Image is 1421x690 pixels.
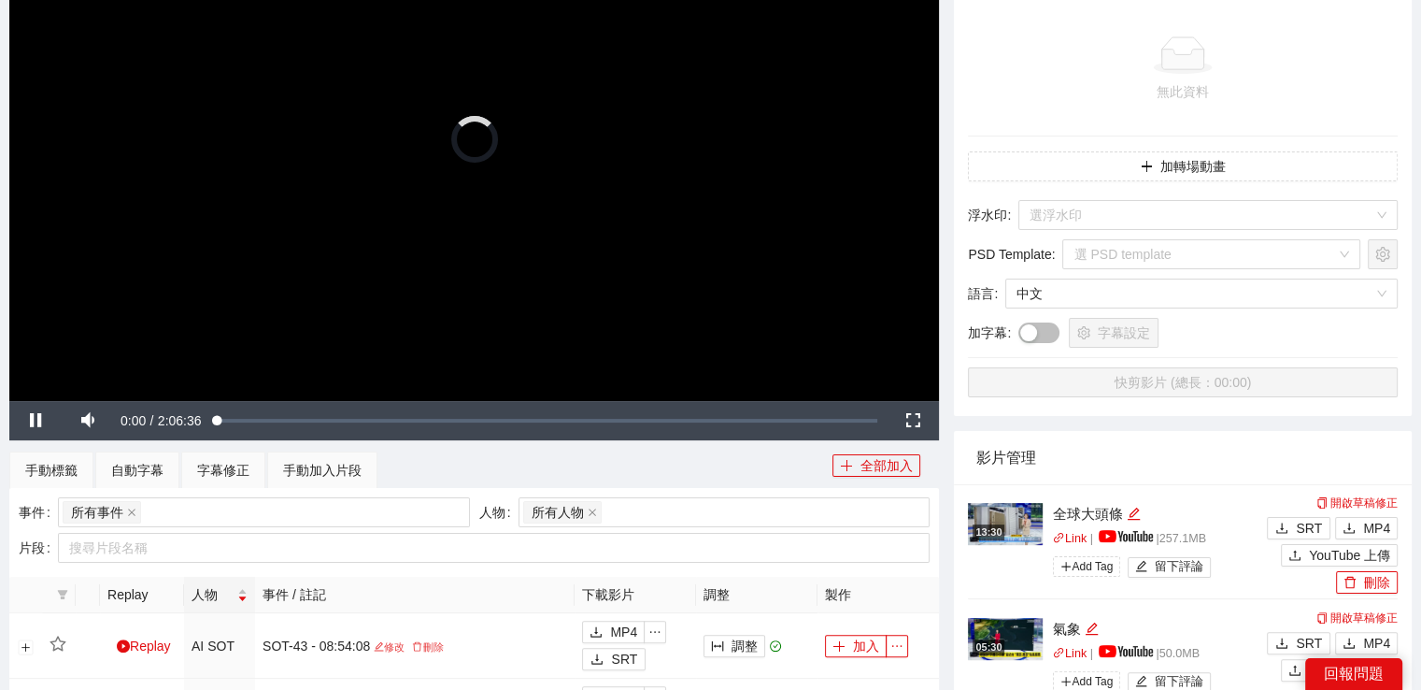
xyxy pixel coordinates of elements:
[1343,637,1356,652] span: download
[1275,522,1288,537] span: download
[370,641,408,653] a: 修改
[840,459,853,474] span: plus
[582,621,645,643] button: downloadMP4
[973,525,1004,540] div: 13:30
[590,653,604,668] span: download
[1053,645,1262,664] p: | | 50.0 MB
[817,577,939,613] th: 製作
[1053,532,1087,545] a: linkLink
[19,640,34,654] button: 展開行
[1053,647,1087,660] a: linkLink
[1343,522,1356,537] span: download
[1267,517,1330,539] button: downloadSRT
[1275,637,1288,652] span: download
[283,460,362,481] div: 手動加入片段
[117,640,130,653] span: play-circle
[71,502,123,523] span: 所有事件
[968,618,1043,660] img: 03a4d07f-d71a-4c08-84fe-35f2e21fe4a3.jpg
[1309,545,1390,566] span: YouTube 上傳
[1368,239,1398,269] button: setting
[968,283,998,304] span: 語言 :
[610,622,637,642] span: MP4
[57,589,68,600] span: filter
[1053,532,1065,544] span: link
[1053,530,1262,549] p: | | 257.1 MB
[1335,517,1398,539] button: downloadMP4
[644,621,666,643] button: ellipsis
[1060,561,1072,572] span: plus
[886,635,908,657] button: ellipsis
[1305,658,1402,690] div: 回報問題
[1296,633,1322,654] span: SRT
[696,577,817,613] th: 調整
[825,635,887,657] button: plus加入
[374,641,384,652] span: edit
[588,508,597,517] span: close
[1135,675,1147,689] span: edit
[832,640,845,654] span: plus
[1135,560,1147,574] span: edit
[1016,280,1386,308] span: 中文
[111,460,163,481] div: 自動字幕
[968,244,1055,265] span: PSD Template :
[1140,160,1153,175] span: plus
[1316,497,1328,509] span: copy
[1343,576,1357,591] span: delete
[62,401,114,440] button: Mute
[1053,556,1120,577] span: Add Tag
[1053,618,1262,640] div: 氣象
[1288,664,1301,679] span: upload
[532,502,584,523] span: 所有人物
[158,413,202,428] span: 2:06:36
[968,503,1043,545] img: 109d6eac-6c84-4a26-9382-e99cc7d9cebf.jpg
[968,205,1011,225] span: 浮水印 :
[197,460,249,481] div: 字幕修正
[711,640,724,654] span: column-width
[1288,549,1301,564] span: upload
[412,641,422,652] span: delete
[117,639,171,654] a: Replay
[1316,496,1398,510] a: 開啟草稿修正
[645,625,665,639] span: ellipsis
[1281,659,1398,682] button: uploadYouTube 上傳
[255,577,575,613] th: 事件 / 註記
[9,401,62,440] button: Pause
[192,584,234,605] span: 人物
[1336,571,1398,594] button: delete刪除
[1335,632,1398,654] button: downloadMP4
[479,497,519,527] label: 人物
[121,413,146,428] span: 0:00
[50,636,66,653] span: star
[25,460,78,481] div: 手動標籤
[832,454,920,477] button: plus全部加入
[218,419,878,423] div: Progress Bar
[1127,503,1141,525] div: 編輯
[19,533,58,563] label: 片段
[150,413,154,428] span: /
[1099,530,1153,542] img: yt_logo_rgb_light.a676ea31.png
[1363,518,1390,539] span: MP4
[1085,622,1099,636] span: edit
[1316,611,1398,625] a: 開啟草稿修正
[770,640,782,653] span: check-circle
[1316,612,1328,624] span: copy
[19,497,58,527] label: 事件
[976,431,1389,484] div: 影片管理
[968,367,1398,397] button: 快剪影片 (總長：00:00)
[1069,318,1158,348] button: setting字幕設定
[1085,618,1099,640] div: 編輯
[192,636,248,656] div: AI SOT
[887,401,939,440] button: Fullscreen
[975,81,1390,102] div: 無此資料
[1127,507,1141,521] span: edit
[1363,633,1390,654] span: MP4
[127,508,136,517] span: close
[703,635,765,657] button: column-width調整
[1099,645,1153,657] img: yt_logo_rgb_light.a676ea31.png
[408,641,447,653] a: 刪除
[263,638,567,654] div: SOT-43 - 08:54:08
[968,151,1398,181] button: plus加轉場動畫
[590,625,603,640] span: download
[582,648,646,670] button: downloadSRT
[1267,632,1330,654] button: downloadSRT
